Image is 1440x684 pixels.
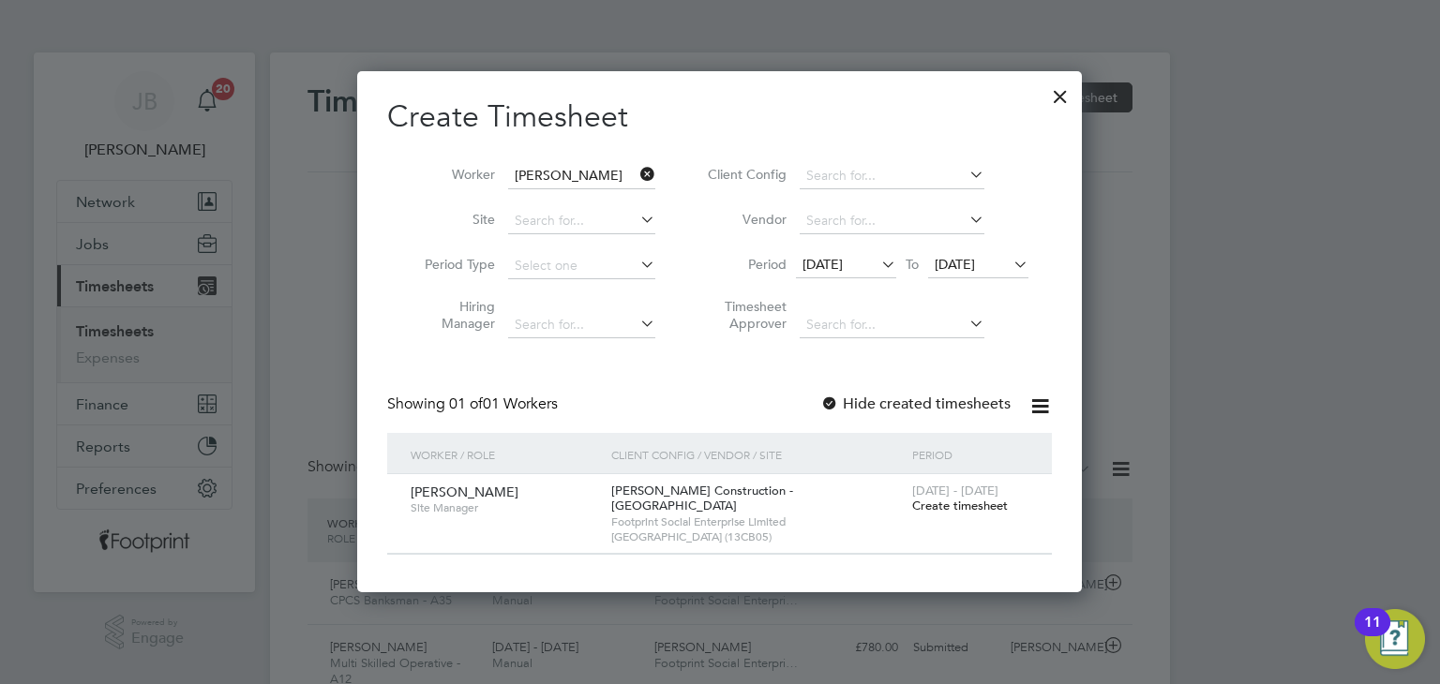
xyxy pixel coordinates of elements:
label: Period [702,256,787,273]
span: 01 of [449,394,483,413]
span: [PERSON_NAME] Construction - [GEOGRAPHIC_DATA] [611,483,793,514]
span: Site Manager [411,500,597,515]
label: Vendor [702,211,787,228]
span: 01 Workers [449,394,558,413]
span: [PERSON_NAME] [411,483,518,500]
input: Search for... [800,163,984,189]
input: Search for... [508,163,655,189]
label: Hiring Manager [411,298,495,332]
label: Timesheet Approver [702,298,787,332]
span: [DATE] - [DATE] [912,483,998,498]
input: Search for... [508,312,655,338]
button: Open Resource Center, 11 new notifications [1365,609,1425,669]
div: Worker / Role [406,433,607,476]
label: Worker [411,166,495,183]
span: [GEOGRAPHIC_DATA] (13CB05) [611,529,903,544]
div: Period [907,433,1033,476]
span: [DATE] [802,256,843,273]
div: Client Config / Vendor / Site [607,433,907,476]
div: 11 [1364,622,1381,647]
span: Footprint Social Enterprise Limited [611,514,903,529]
label: Period Type [411,256,495,273]
span: To [900,252,924,276]
input: Search for... [800,208,984,234]
h2: Create Timesheet [387,97,1052,137]
label: Client Config [702,166,787,183]
span: [DATE] [935,256,975,273]
input: Search for... [508,208,655,234]
input: Search for... [800,312,984,338]
span: Create timesheet [912,498,1008,513]
label: Site [411,211,495,228]
input: Select one [508,253,655,279]
div: Showing [387,394,562,414]
label: Hide created timesheets [820,394,1011,413]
